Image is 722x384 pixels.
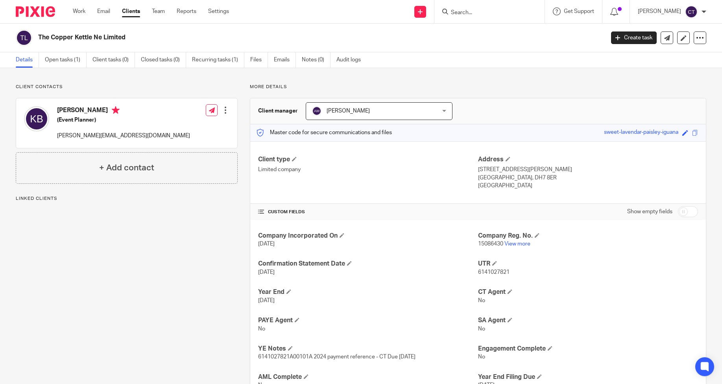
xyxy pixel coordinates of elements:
[258,232,478,240] h4: Company Incorporated On
[112,106,120,114] i: Primary
[16,196,238,202] p: Linked clients
[336,52,367,68] a: Audit logs
[274,52,296,68] a: Emails
[478,270,510,275] span: 6141027821
[177,7,196,15] a: Reports
[16,30,32,46] img: svg%3E
[302,52,331,68] a: Notes (0)
[24,106,49,131] img: svg%3E
[478,232,698,240] h4: Company Reg. No.
[16,6,55,17] img: Pixie
[478,298,485,303] span: No
[258,326,265,332] span: No
[478,326,485,332] span: No
[478,345,698,353] h4: Engagement Complete
[258,373,478,381] h4: AML Complete
[450,9,521,17] input: Search
[258,345,478,353] h4: YE Notes
[57,106,190,116] h4: [PERSON_NAME]
[478,354,485,360] span: No
[478,316,698,325] h4: SA Agent
[258,166,478,174] p: Limited company
[258,316,478,325] h4: PAYE Agent
[312,106,321,116] img: svg%3E
[141,52,186,68] a: Closed tasks (0)
[258,270,275,275] span: [DATE]
[478,288,698,296] h4: CT Agent
[16,84,238,90] p: Client contacts
[478,155,698,164] h4: Address
[92,52,135,68] a: Client tasks (0)
[478,260,698,268] h4: UTR
[57,116,190,124] h5: (Event Planner)
[208,7,229,15] a: Settings
[258,288,478,296] h4: Year End
[478,174,698,182] p: [GEOGRAPHIC_DATA], DH7 8ER
[478,166,698,174] p: [STREET_ADDRESS][PERSON_NAME]
[327,108,370,114] span: [PERSON_NAME]
[192,52,244,68] a: Recurring tasks (1)
[685,6,698,18] img: svg%3E
[604,128,678,137] div: sweet-lavendar-paisley-iguana
[152,7,165,15] a: Team
[564,9,594,14] span: Get Support
[97,7,110,15] a: Email
[258,155,478,164] h4: Client type
[258,298,275,303] span: [DATE]
[38,33,487,42] h2: The Copper Kettle Ne Limited
[250,52,268,68] a: Files
[627,208,672,216] label: Show empty fields
[256,129,392,137] p: Master code for secure communications and files
[16,52,39,68] a: Details
[258,241,275,247] span: [DATE]
[611,31,657,44] a: Create task
[122,7,140,15] a: Clients
[258,107,298,115] h3: Client manager
[73,7,85,15] a: Work
[99,162,154,174] h4: + Add contact
[478,241,503,247] span: 15086430
[258,260,478,268] h4: Confirmation Statement Date
[57,132,190,140] p: [PERSON_NAME][EMAIL_ADDRESS][DOMAIN_NAME]
[258,354,415,360] span: 6141027821A00101A 2024 payment reference - CT Due [DATE]
[478,373,698,381] h4: Year End Filing Due
[478,182,698,190] p: [GEOGRAPHIC_DATA]
[45,52,87,68] a: Open tasks (1)
[258,209,478,215] h4: CUSTOM FIELDS
[250,84,706,90] p: More details
[504,241,530,247] a: View more
[638,7,681,15] p: [PERSON_NAME]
